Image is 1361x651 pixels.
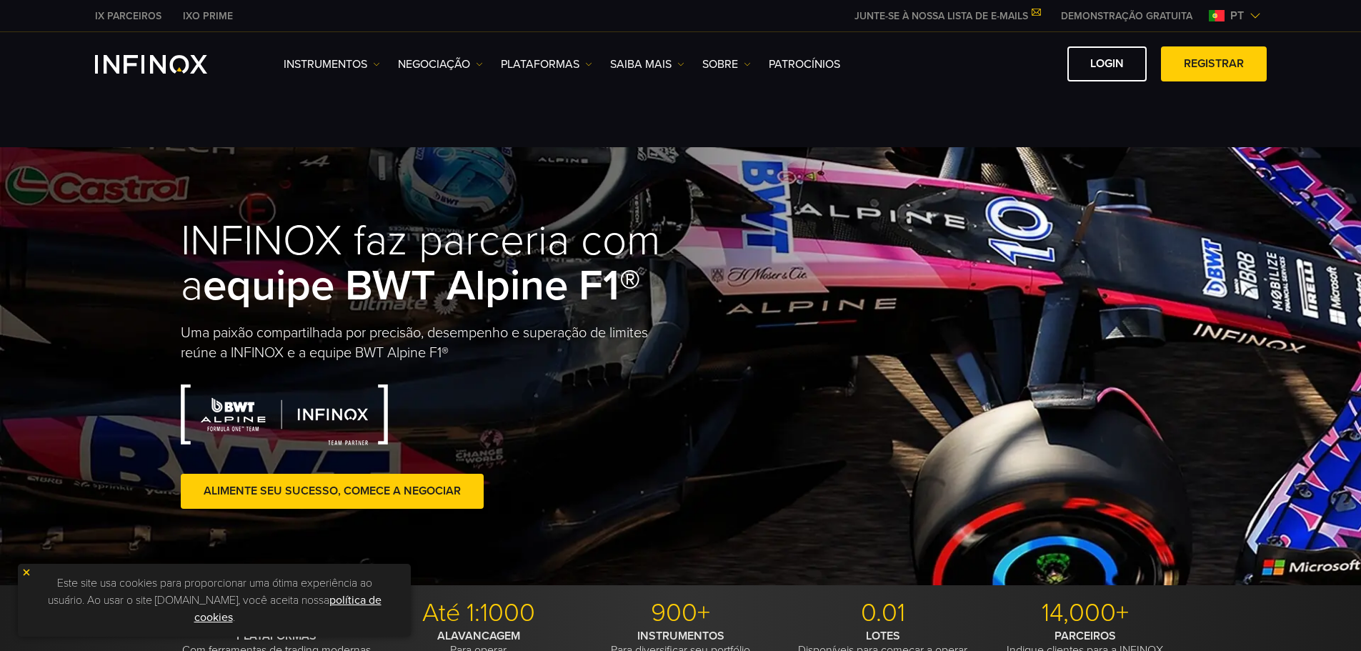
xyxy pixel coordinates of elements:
a: Registrar [1161,46,1267,81]
a: PLATAFORMAS [501,56,592,73]
span: pt [1225,7,1250,24]
a: Instrumentos [284,56,380,73]
a: JUNTE-SE À NOSSA LISTA DE E-MAILS [844,10,1050,22]
a: Login [1067,46,1147,81]
a: INFINOX Logo [95,55,241,74]
p: Este site usa cookies para proporcionar uma ótima experiência ao usuário. Ao usar o site [DOMAIN_... [25,571,404,630]
a: NEGOCIAÇÃO [398,56,483,73]
a: INFINOX [84,9,172,24]
a: Saiba mais [610,56,684,73]
p: Uma paixão compartilhada por precisão, desempenho e superação de limites reúne a INFINOX e a equi... [181,323,681,363]
strong: equipe BWT Alpine F1® [203,260,641,312]
a: INFINOX MENU [1050,9,1203,24]
img: yellow close icon [21,567,31,577]
h1: INFINOX faz parceria com a [181,219,681,309]
a: Patrocínios [769,56,840,73]
a: INFINOX [172,9,244,24]
a: SOBRE [702,56,751,73]
a: Alimente seu sucesso, comece a negociar [181,474,484,509]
